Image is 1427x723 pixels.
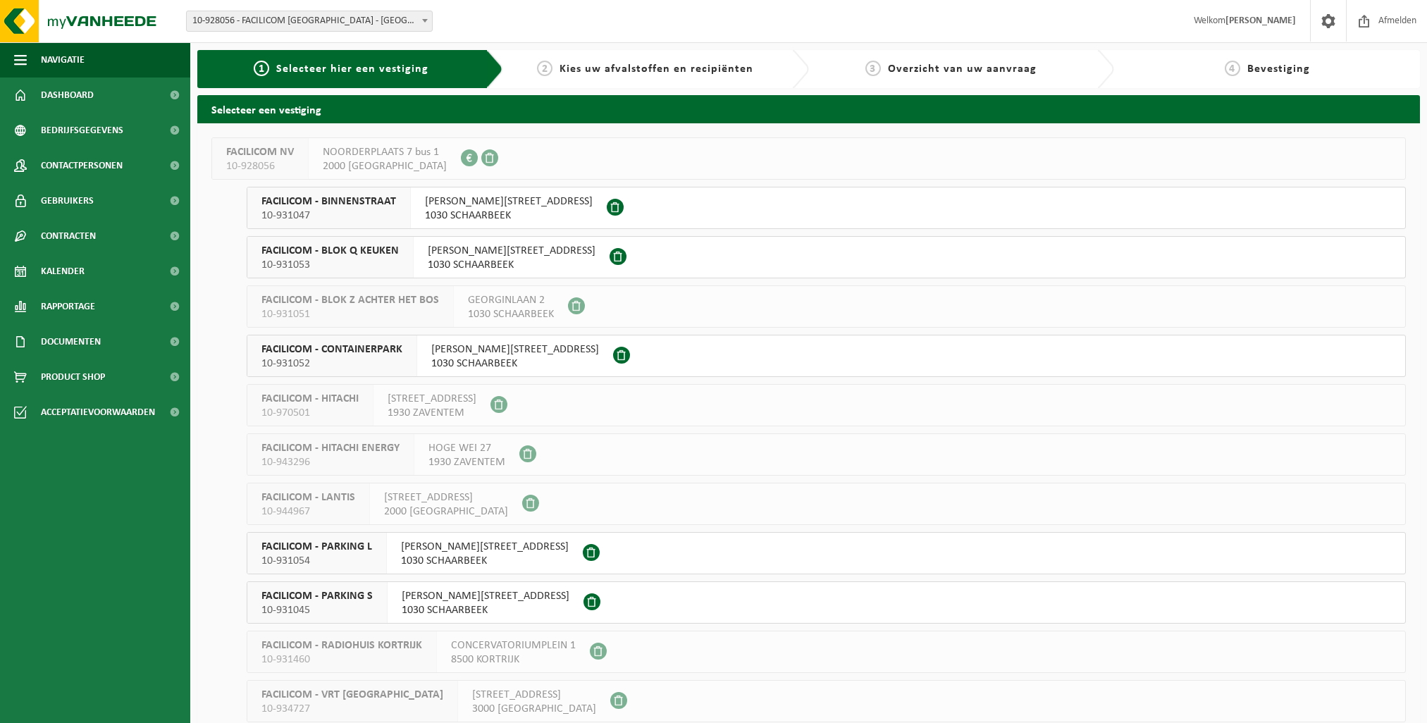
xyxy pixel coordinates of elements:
[261,342,402,357] span: FACILICOM - CONTAINERPARK
[41,78,94,113] span: Dashboard
[560,63,753,75] span: Kies uw afvalstoffen en recipiënten
[261,455,400,469] span: 10-943296
[247,335,1406,377] button: FACILICOM - CONTAINERPARK 10-931052 [PERSON_NAME][STREET_ADDRESS]1030 SCHAARBEEK
[261,554,372,568] span: 10-931054
[41,289,95,324] span: Rapportage
[186,11,433,32] span: 10-928056 - FACILICOM NV - ANTWERPEN
[261,540,372,554] span: FACILICOM - PARKING L
[468,307,554,321] span: 1030 SCHAARBEEK
[425,194,593,209] span: [PERSON_NAME][STREET_ADDRESS]
[261,357,402,371] span: 10-931052
[261,258,399,272] span: 10-931053
[323,145,447,159] span: NOORDERPLAATS 7 bus 1
[261,490,355,505] span: FACILICOM - LANTIS
[41,254,85,289] span: Kalender
[41,395,155,430] span: Acceptatievoorwaarden
[261,293,439,307] span: FACILICOM - BLOK Z ACHTER HET BOS
[384,490,508,505] span: [STREET_ADDRESS]
[41,218,96,254] span: Contracten
[261,638,422,653] span: FACILICOM - RADIOHUIS KORTRIJK
[41,148,123,183] span: Contactpersonen
[261,244,399,258] span: FACILICOM - BLOK Q KEUKEN
[261,392,359,406] span: FACILICOM - HITACHI
[402,589,569,603] span: [PERSON_NAME][STREET_ADDRESS]
[888,63,1037,75] span: Overzicht van uw aanvraag
[425,209,593,223] span: 1030 SCHAARBEEK
[384,505,508,519] span: 2000 [GEOGRAPHIC_DATA]
[472,702,596,716] span: 3000 [GEOGRAPHIC_DATA]
[428,258,595,272] span: 1030 SCHAARBEEK
[254,61,269,76] span: 1
[41,359,105,395] span: Product Shop
[537,61,552,76] span: 2
[261,194,396,209] span: FACILICOM - BINNENSTRAAT
[261,603,373,617] span: 10-931045
[402,603,569,617] span: 1030 SCHAARBEEK
[261,702,443,716] span: 10-934727
[1247,63,1310,75] span: Bevestiging
[451,653,576,667] span: 8500 KORTRIJK
[451,638,576,653] span: CONCERVATORIUMPLEIN 1
[428,441,505,455] span: HOGE WEI 27
[247,236,1406,278] button: FACILICOM - BLOK Q KEUKEN 10-931053 [PERSON_NAME][STREET_ADDRESS]1030 SCHAARBEEK
[428,244,595,258] span: [PERSON_NAME][STREET_ADDRESS]
[247,187,1406,229] button: FACILICOM - BINNENSTRAAT 10-931047 [PERSON_NAME][STREET_ADDRESS]1030 SCHAARBEEK
[323,159,447,173] span: 2000 [GEOGRAPHIC_DATA]
[431,357,599,371] span: 1030 SCHAARBEEK
[431,342,599,357] span: [PERSON_NAME][STREET_ADDRESS]
[472,688,596,702] span: [STREET_ADDRESS]
[261,688,443,702] span: FACILICOM - VRT [GEOGRAPHIC_DATA]
[226,145,294,159] span: FACILICOM NV
[261,589,373,603] span: FACILICOM - PARKING S
[276,63,428,75] span: Selecteer hier een vestiging
[865,61,881,76] span: 3
[261,653,422,667] span: 10-931460
[41,183,94,218] span: Gebruikers
[261,307,439,321] span: 10-931051
[187,11,432,31] span: 10-928056 - FACILICOM NV - ANTWERPEN
[401,554,569,568] span: 1030 SCHAARBEEK
[247,532,1406,574] button: FACILICOM - PARKING L 10-931054 [PERSON_NAME][STREET_ADDRESS]1030 SCHAARBEEK
[261,441,400,455] span: FACILICOM - HITACHI ENERGY
[388,406,476,420] span: 1930 ZAVENTEM
[41,42,85,78] span: Navigatie
[388,392,476,406] span: [STREET_ADDRESS]
[1225,16,1296,26] strong: [PERSON_NAME]
[261,505,355,519] span: 10-944967
[41,324,101,359] span: Documenten
[247,581,1406,624] button: FACILICOM - PARKING S 10-931045 [PERSON_NAME][STREET_ADDRESS]1030 SCHAARBEEK
[261,209,396,223] span: 10-931047
[1225,61,1240,76] span: 4
[261,406,359,420] span: 10-970501
[197,95,1420,123] h2: Selecteer een vestiging
[401,540,569,554] span: [PERSON_NAME][STREET_ADDRESS]
[41,113,123,148] span: Bedrijfsgegevens
[226,159,294,173] span: 10-928056
[468,293,554,307] span: GEORGINLAAN 2
[428,455,505,469] span: 1930 ZAVENTEM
